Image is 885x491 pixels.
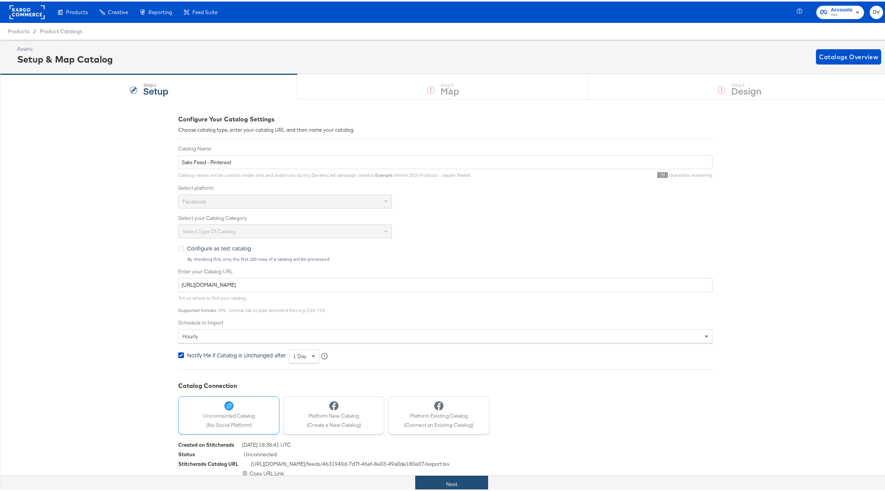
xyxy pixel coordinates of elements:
span: / [29,27,40,33]
span: Unconnected [244,449,277,459]
span: Facebook [182,197,206,204]
span: [DATE] 18:38:41 UTC [242,440,291,449]
span: Products [8,27,29,33]
span: Configure as test catalog [187,243,251,250]
label: Select platform [178,183,713,190]
span: Tell us where to find your catalog. : XML, comma, tab or pipe delimited files e.g. CSV, TSV. [178,294,325,312]
span: (Create a New Catalog) [307,420,361,427]
button: Unconnected Catalog(No Social Platform) [178,395,279,433]
label: Enter your Catalog URL [178,266,713,274]
label: Select your Catalog Category [178,213,713,220]
button: Platform Existing Catalog(Connect an Existing Catalog) [388,395,489,433]
div: Created on Stitcherads [178,440,234,447]
span: Platform Existing Catalog [404,411,473,418]
span: (Connect an Existing Catalog) [404,420,473,427]
button: Platform New Catalog(Create a New Catalog) [283,395,384,433]
span: hourly [182,331,198,338]
div: Assets [17,44,113,51]
div: By checking this, only the first 100 rows of a catalog will be processed. [187,255,713,260]
div: Select type of catalog [179,223,392,236]
span: DV [873,6,880,15]
label: Catalog Name [178,144,713,151]
strong: Example [375,171,392,176]
span: Products [66,8,88,14]
span: Creative [108,8,128,14]
button: AccountsHBC [816,4,864,18]
div: Setup & Map Catalog [17,51,113,64]
span: Catalog names will be used to create sets and audiences during Dynamic Ad campaign creation. : Wi... [178,171,471,176]
div: Status [178,449,195,457]
span: Notify Me if Catalog is Unchanged after [187,350,286,357]
div: Configure Your Catalog Settings [178,113,713,122]
button: Catalogs Overview [816,48,881,63]
strong: Setup [143,83,168,95]
span: Reporting [148,8,172,14]
div: characters remaining [471,171,713,177]
label: Schedule to Import [178,318,713,325]
a: Product Catalogs [40,27,82,33]
input: Name your catalog e.g. My Dynamic Product Catalog [178,154,713,168]
div: Choose catalog type, enter your catalog URL and then name your catalog. [178,125,713,132]
span: 1 day [293,351,306,358]
strong: Supported formats [178,306,216,312]
input: Enter Catalog URL, e.g. http://www.example.com/products.xml [178,276,713,291]
span: [URL][DOMAIN_NAME] /feeds/ 4631940d-7d7f-46ef-8e03-49a0de180e07 /export.tsv [251,459,450,468]
span: (No Social Platform) [203,420,255,427]
span: 79 [657,171,668,176]
span: Platform New Catalog [307,411,361,418]
span: HBC [831,11,853,17]
span: Catalogs Overview [819,50,878,61]
span: Accounts [831,5,853,13]
div: Catalog Connection [178,380,713,389]
div: Step: 1 [143,81,168,86]
span: Feed Suite [192,8,218,14]
span: Unconnected Catalog [203,411,255,418]
button: DV [870,4,883,18]
div: Stitcherads Catalog URL [178,459,239,466]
